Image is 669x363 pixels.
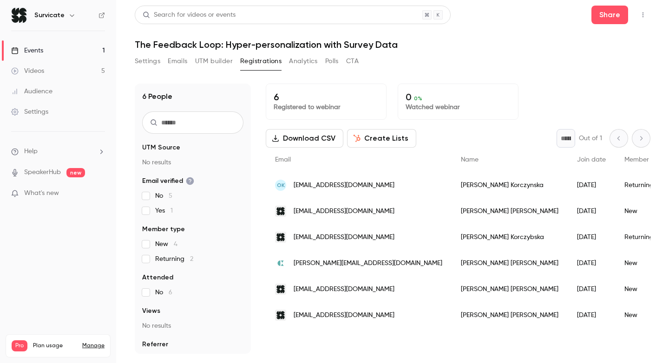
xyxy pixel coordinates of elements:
[11,147,105,156] li: help-dropdown-opener
[275,156,291,163] span: Email
[142,225,185,234] span: Member type
[275,284,286,295] img: survicate.com
[452,198,568,224] div: [PERSON_NAME] [PERSON_NAME]
[568,276,615,302] div: [DATE]
[452,302,568,328] div: [PERSON_NAME] [PERSON_NAME]
[155,191,172,201] span: No
[155,288,172,297] span: No
[266,129,343,148] button: Download CSV
[294,233,394,242] span: [EMAIL_ADDRESS][DOMAIN_NAME]
[24,147,38,156] span: Help
[406,103,511,112] p: Watched webinar
[591,6,628,24] button: Share
[452,224,568,250] div: [PERSON_NAME] Korczybska
[568,250,615,276] div: [DATE]
[406,91,511,103] p: 0
[274,103,379,112] p: Registered to webinar
[289,54,318,69] button: Analytics
[240,54,282,69] button: Registrations
[142,340,168,349] span: Referrer
[568,172,615,198] div: [DATE]
[294,207,394,216] span: [EMAIL_ADDRESS][DOMAIN_NAME]
[155,254,193,264] span: Returning
[171,207,173,214] span: 1
[275,206,286,217] img: survicate.com
[174,241,177,247] span: 4
[325,54,339,69] button: Polls
[135,39,650,50] h1: The Feedback Loop: Hyper-personalization with Survey Data
[414,95,422,102] span: 0 %
[11,87,52,96] div: Audience
[568,198,615,224] div: [DATE]
[142,176,194,186] span: Email verified
[275,232,286,243] img: survicate.com
[294,181,394,190] span: [EMAIL_ADDRESS][DOMAIN_NAME]
[142,158,243,167] p: No results
[142,306,160,316] span: Views
[24,168,61,177] a: SpeakerHub
[94,189,105,198] iframe: Noticeable Trigger
[24,188,59,198] span: What's new
[275,310,286,321] img: survicate.com
[34,11,65,20] h6: Survicate
[169,289,172,296] span: 6
[624,156,664,163] span: Member type
[12,340,27,351] span: Pro
[347,129,416,148] button: Create Lists
[190,256,193,262] span: 2
[579,134,602,143] p: Out of 1
[143,10,236,20] div: Search for videos or events
[142,321,243,331] p: No results
[82,342,105,350] a: Manage
[168,54,187,69] button: Emails
[142,273,173,282] span: Attended
[452,172,568,198] div: [PERSON_NAME] Korczynska
[577,156,606,163] span: Join date
[11,66,44,76] div: Videos
[195,54,233,69] button: UTM builder
[452,276,568,302] div: [PERSON_NAME] [PERSON_NAME]
[275,258,286,269] img: thecaptivatecollective.com
[142,91,172,102] h1: 6 People
[12,8,26,23] img: Survicate
[568,302,615,328] div: [DATE]
[135,54,160,69] button: Settings
[274,91,379,103] p: 6
[33,342,77,350] span: Plan usage
[461,156,479,163] span: Name
[66,168,85,177] span: new
[294,311,394,320] span: [EMAIL_ADDRESS][DOMAIN_NAME]
[169,193,172,199] span: 5
[294,285,394,294] span: [EMAIL_ADDRESS][DOMAIN_NAME]
[155,206,173,215] span: Yes
[11,46,43,55] div: Events
[294,259,442,268] span: [PERSON_NAME][EMAIL_ADDRESS][DOMAIN_NAME]
[346,54,359,69] button: CTA
[568,224,615,250] div: [DATE]
[11,107,48,117] div: Settings
[277,181,285,189] span: OK
[142,143,180,152] span: UTM Source
[155,240,177,249] span: New
[452,250,568,276] div: [PERSON_NAME] [PERSON_NAME]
